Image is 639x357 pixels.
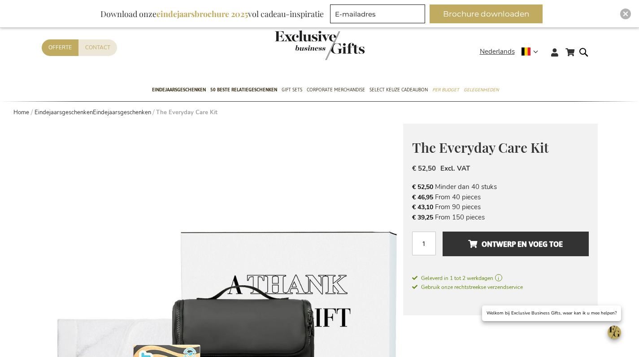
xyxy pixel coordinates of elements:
[468,237,563,251] span: Ontwerp en voeg toe
[412,192,589,202] li: From 40 pieces
[412,183,433,191] span: € 52,50
[440,164,470,173] span: Excl. VAT
[330,4,425,23] input: E-mailadres
[620,9,631,19] div: Close
[275,30,365,60] img: Exclusive Business gifts logo
[152,85,206,95] span: Eindejaarsgeschenken
[330,4,428,26] form: marketing offers and promotions
[156,9,248,19] b: eindejaarsbrochure 2025
[42,39,78,56] a: Offerte
[78,39,117,56] a: Contact
[412,282,523,291] a: Gebruik onze rechtstreekse verzendservice
[412,213,433,222] span: € 39,25
[412,182,589,192] li: Minder dan 40 stuks
[412,202,589,212] li: From 90 pieces
[412,203,433,211] span: € 43,10
[412,212,589,222] li: From 150 pieces
[412,138,549,156] span: The Everyday Care Kit
[96,4,328,23] div: Download onze vol cadeau-inspiratie
[412,164,436,173] span: € 52,50
[156,108,217,116] strong: The Everyday Care Kit
[623,11,628,17] img: Close
[443,232,588,256] button: Ontwerp en voeg toe
[480,47,544,57] div: Nederlands
[35,108,151,116] a: EindejaarsgeschenkenEindejaarsgeschenken
[412,193,433,202] span: € 46,95
[282,85,302,95] span: Gift Sets
[430,4,543,23] button: Brochure downloaden
[13,108,29,116] a: Home
[210,85,277,95] span: 50 beste relatiegeschenken
[412,232,436,255] input: Aantal
[480,47,515,57] span: Nederlands
[412,284,523,291] span: Gebruik onze rechtstreekse verzendservice
[275,30,320,60] a: store logo
[432,85,459,95] span: Per Budget
[412,274,589,282] a: Geleverd in 1 tot 2 werkdagen
[464,85,499,95] span: Gelegenheden
[307,85,365,95] span: Corporate Merchandise
[369,85,428,95] span: Select Keuze Cadeaubon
